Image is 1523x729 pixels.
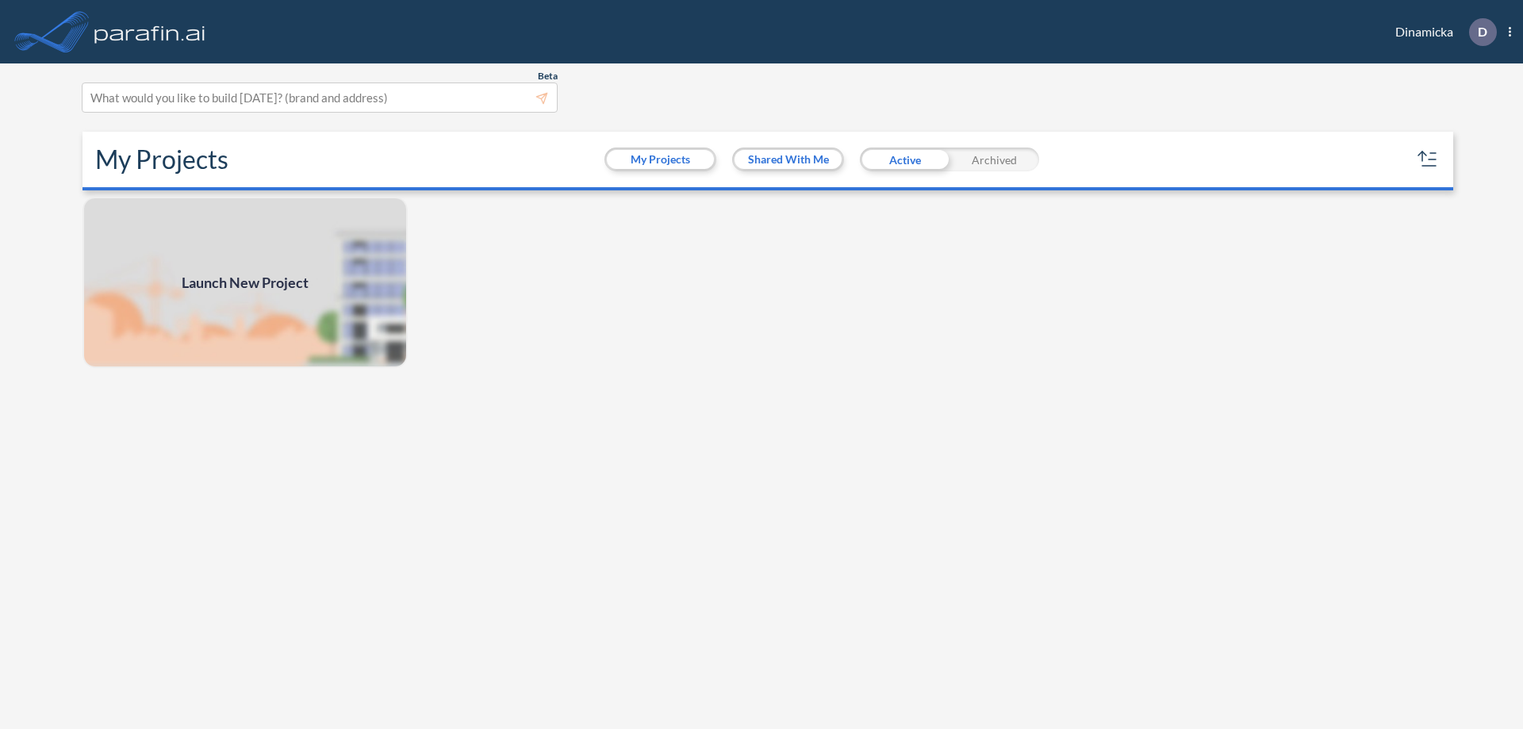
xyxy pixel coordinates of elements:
[182,272,309,294] span: Launch New Project
[860,148,949,171] div: Active
[91,16,209,48] img: logo
[607,150,714,169] button: My Projects
[95,144,228,175] h2: My Projects
[949,148,1039,171] div: Archived
[1478,25,1487,39] p: D
[1415,147,1441,172] button: sort
[82,197,408,368] a: Launch New Project
[538,70,558,82] span: Beta
[1371,18,1511,46] div: Dinamicka
[82,197,408,368] img: add
[735,150,842,169] button: Shared With Me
